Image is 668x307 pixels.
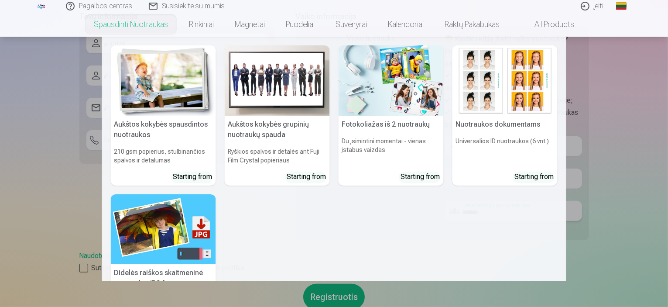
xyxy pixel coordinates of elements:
a: Aukštos kokybės grupinių nuotraukų spaudaAukštos kokybės grupinių nuotraukų spaudaRyškios spalvos... [225,45,330,186]
div: Starting from [515,172,554,182]
a: Spausdinti nuotraukas [83,12,178,37]
img: Aukštos kokybės grupinių nuotraukų spauda [225,45,330,116]
h5: Aukštos kokybės grupinių nuotraukų spauda [225,116,330,144]
a: Rinkiniai [178,12,224,37]
h5: Aukštos kokybės spausdintos nuotraukos [111,116,216,144]
div: Starting from [173,172,212,182]
a: All products [510,12,585,37]
h5: Nuotraukos dokumentams [452,116,558,133]
h6: Du įsimintini momentai - vienas įstabus vaizdas [339,133,444,168]
h5: Fotokoliažas iš 2 nuotraukų [339,116,444,133]
img: Nuotraukos dokumentams [452,45,558,116]
div: Starting from [287,172,326,182]
a: Magnetai [224,12,275,37]
img: /fa2 [37,3,46,9]
img: Aukštos kokybės spausdintos nuotraukos [111,45,216,116]
a: Kalendoriai [377,12,434,37]
h6: Universalios ID nuotraukos (6 vnt.) [452,133,558,168]
h6: Ryškios spalvos ir detalės ant Fuji Film Crystal popieriaus [225,144,330,168]
div: Starting from [401,172,440,182]
img: Fotokoliažas iš 2 nuotraukų [339,45,444,116]
h6: 210 gsm popierius, stulbinančios spalvos ir detalumas [111,144,216,168]
a: Fotokoliažas iš 2 nuotraukųFotokoliažas iš 2 nuotraukųDu įsimintini momentai - vienas įstabus vai... [339,45,444,186]
a: Aukštos kokybės spausdintos nuotraukos Aukštos kokybės spausdintos nuotraukos210 gsm popierius, s... [111,45,216,186]
a: Suvenyrai [325,12,377,37]
a: Nuotraukos dokumentamsNuotraukos dokumentamsUniversalios ID nuotraukos (6 vnt.)Starting from [452,45,558,186]
img: Didelės raiškos skaitmeninė nuotrauka JPG formatu [111,194,216,265]
a: Raktų pakabukas [434,12,510,37]
h5: Didelės raiškos skaitmeninė nuotrauka JPG formatu [111,264,216,292]
a: Puodeliai [275,12,325,37]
